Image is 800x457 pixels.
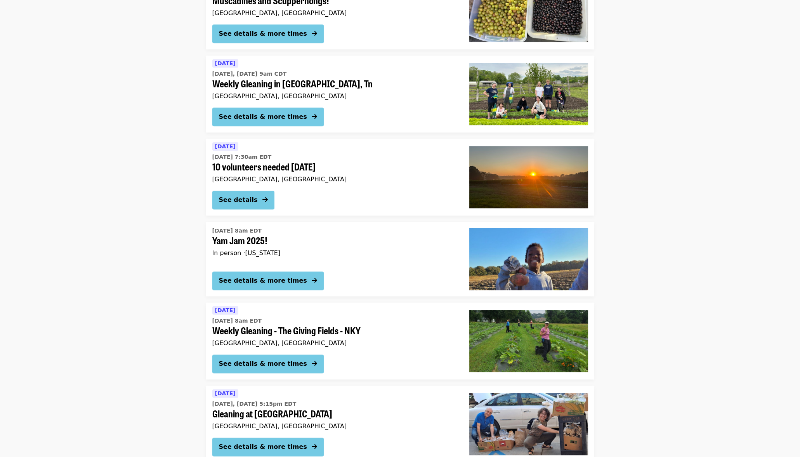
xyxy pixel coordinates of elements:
div: See details & more times [219,276,307,285]
span: Gleaning at [GEOGRAPHIC_DATA] [212,408,457,419]
span: [DATE] [215,143,236,149]
div: [GEOGRAPHIC_DATA], [GEOGRAPHIC_DATA] [212,92,457,100]
span: Weekly Gleaning in [GEOGRAPHIC_DATA], Tn [212,78,457,89]
span: In person · [US_STATE] [212,249,281,257]
a: See details for "Weekly Gleaning in Joelton, Tn" [206,56,594,132]
span: [DATE] [215,390,236,396]
div: See details & more times [219,112,307,122]
time: [DATE], [DATE] 5:15pm EDT [212,400,297,408]
div: See details & more times [219,359,307,368]
div: [GEOGRAPHIC_DATA], [GEOGRAPHIC_DATA] [212,339,457,347]
i: arrow-right icon [262,196,268,203]
div: See details & more times [219,29,307,38]
button: See details & more times [212,354,324,373]
div: See details & more times [219,442,307,452]
img: Gleaning at Findlay Market organized by Society of St. Andrew [469,393,588,455]
a: See details for "Yam Jam 2025!" [206,222,594,296]
time: [DATE] 7:30am EDT [212,153,272,161]
button: See details & more times [212,24,324,43]
div: [GEOGRAPHIC_DATA], [GEOGRAPHIC_DATA] [212,422,457,430]
span: Yam Jam 2025! [212,235,457,246]
div: See details [219,195,258,205]
button: See details & more times [212,108,324,126]
span: [DATE] [215,60,236,66]
img: Weekly Gleaning in Joelton, Tn organized by Society of St. Andrew [469,63,588,125]
time: [DATE] 8am EDT [212,227,262,235]
img: Yam Jam 2025! organized by Society of St. Andrew [469,228,588,290]
div: [GEOGRAPHIC_DATA], [GEOGRAPHIC_DATA] [212,9,457,17]
span: Weekly Gleaning - The Giving Fields - NKY [212,325,457,336]
a: See details for "10 volunteers needed on Wednesday" [206,139,594,215]
img: Weekly Gleaning - The Giving Fields - NKY organized by Society of St. Andrew [469,310,588,372]
i: arrow-right icon [312,277,317,284]
span: 10 volunteers needed [DATE] [212,161,457,172]
button: See details & more times [212,438,324,456]
i: arrow-right icon [312,360,317,367]
time: [DATE] 8am EDT [212,317,262,325]
i: arrow-right icon [312,30,317,37]
time: [DATE], [DATE] 9am CDT [212,70,287,78]
img: 10 volunteers needed on Wednesday organized by Society of St. Andrew [469,146,588,208]
button: See details & more times [212,271,324,290]
span: [DATE] [215,307,236,313]
button: See details [212,191,274,209]
i: arrow-right icon [312,443,317,450]
a: See details for "Weekly Gleaning - The Giving Fields - NKY" [206,302,594,379]
i: arrow-right icon [312,113,317,120]
div: [GEOGRAPHIC_DATA], [GEOGRAPHIC_DATA] [212,176,457,183]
